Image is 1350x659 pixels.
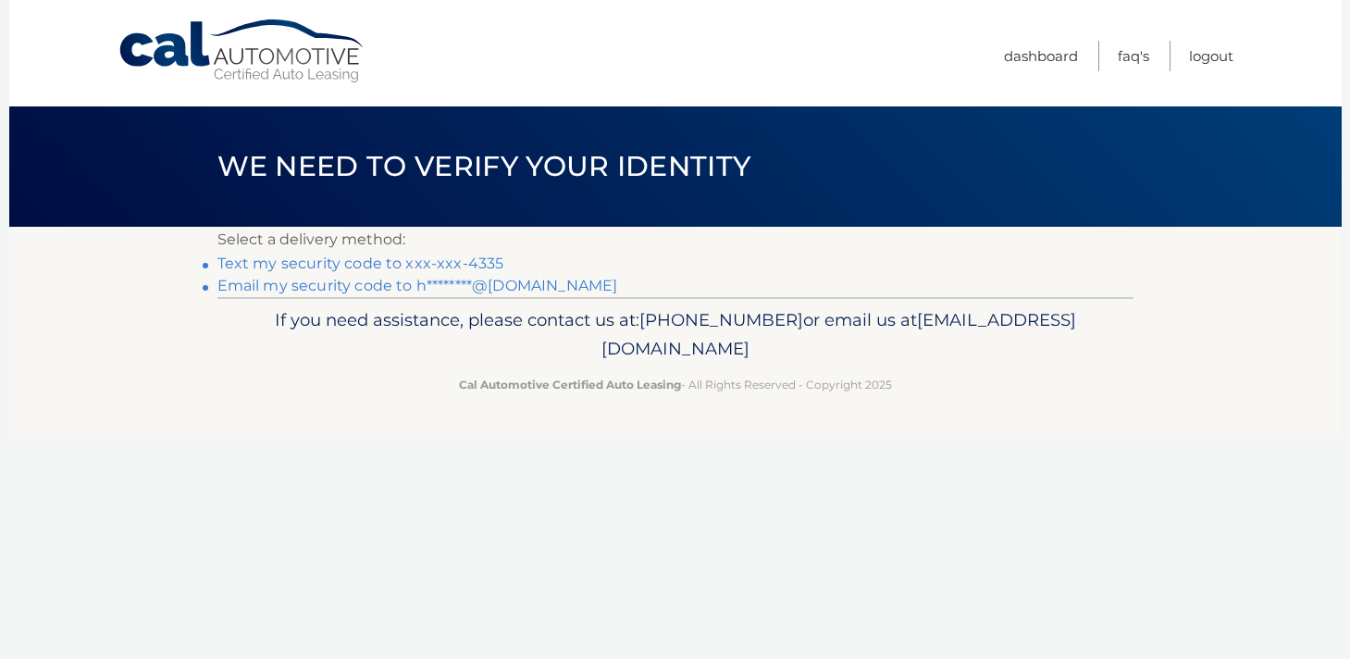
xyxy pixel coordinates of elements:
span: We need to verify your identity [217,149,751,183]
a: FAQ's [1118,41,1149,71]
span: [PHONE_NUMBER] [639,309,803,330]
p: - All Rights Reserved - Copyright 2025 [229,375,1121,394]
a: Email my security code to h********@[DOMAIN_NAME] [217,277,618,294]
p: If you need assistance, please contact us at: or email us at [229,305,1121,365]
a: Text my security code to xxx-xxx-4335 [217,255,504,272]
p: Select a delivery method: [217,227,1133,253]
a: Cal Automotive [118,19,367,84]
strong: Cal Automotive Certified Auto Leasing [459,378,681,392]
a: Logout [1189,41,1233,71]
a: Dashboard [1004,41,1078,71]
